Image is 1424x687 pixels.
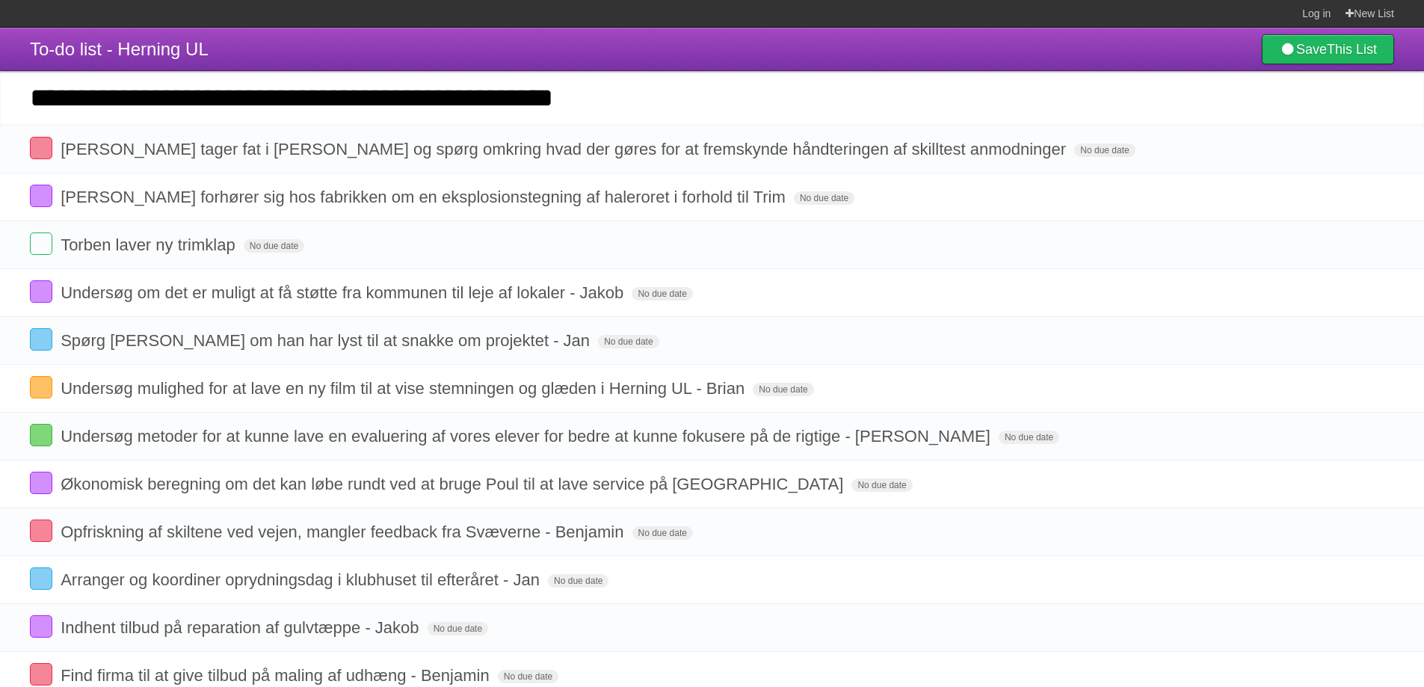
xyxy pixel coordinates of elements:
[61,379,748,398] span: Undersøg mulighed for at lave en ny film til at vise stemningen og glæden i Herning UL - Brian
[794,191,854,205] span: No due date
[30,232,52,255] label: Done
[1327,42,1377,57] b: This List
[30,328,52,351] label: Done
[30,185,52,207] label: Done
[61,523,627,541] span: Opfriskning af skiltene ved vejen, mangler feedback fra Svæverne - Benjamin
[61,618,422,637] span: Indhent tilbud på reparation af gulvtæppe - Jakob
[30,520,52,542] label: Done
[61,666,493,685] span: Find firma til at give tilbud på maling af udhæng - Benjamin
[30,39,209,59] span: To-do list - Herning UL
[61,475,847,493] span: Økonomisk beregning om det kan løbe rundt ved at bruge Poul til at lave service på [GEOGRAPHIC_DATA]
[30,137,52,159] label: Done
[30,615,52,638] label: Done
[1262,34,1394,64] a: SaveThis List
[61,331,594,350] span: Spørg [PERSON_NAME] om han har lyst til at snakke om projektet - Jan
[999,431,1059,444] span: No due date
[30,280,52,303] label: Done
[632,526,693,540] span: No due date
[753,383,813,396] span: No due date
[30,567,52,590] label: Done
[244,239,304,253] span: No due date
[498,670,558,683] span: No due date
[598,335,659,348] span: No due date
[30,663,52,686] label: Done
[61,283,627,302] span: Undersøg om det er muligt at få støtte fra kommunen til leje af lokaler - Jakob
[428,622,488,635] span: No due date
[61,427,994,446] span: Undersøg metoder for at kunne lave en evaluering af vores elever for bedre at kunne fokusere på d...
[61,570,543,589] span: Arranger og koordiner oprydningsdag i klubhuset til efteråret - Jan
[61,235,239,254] span: Torben laver ny trimklap
[1074,144,1135,157] span: No due date
[632,287,692,301] span: No due date
[30,472,52,494] label: Done
[30,376,52,398] label: Done
[548,574,608,588] span: No due date
[30,424,52,446] label: Done
[61,188,789,206] span: [PERSON_NAME] forhører sig hos fabrikken om en eksplosionstegning af haleroret i forhold til Trim
[851,478,912,492] span: No due date
[61,140,1070,158] span: [PERSON_NAME] tager fat i [PERSON_NAME] og spørg omkring hvad der gøres for at fremskynde håndter...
